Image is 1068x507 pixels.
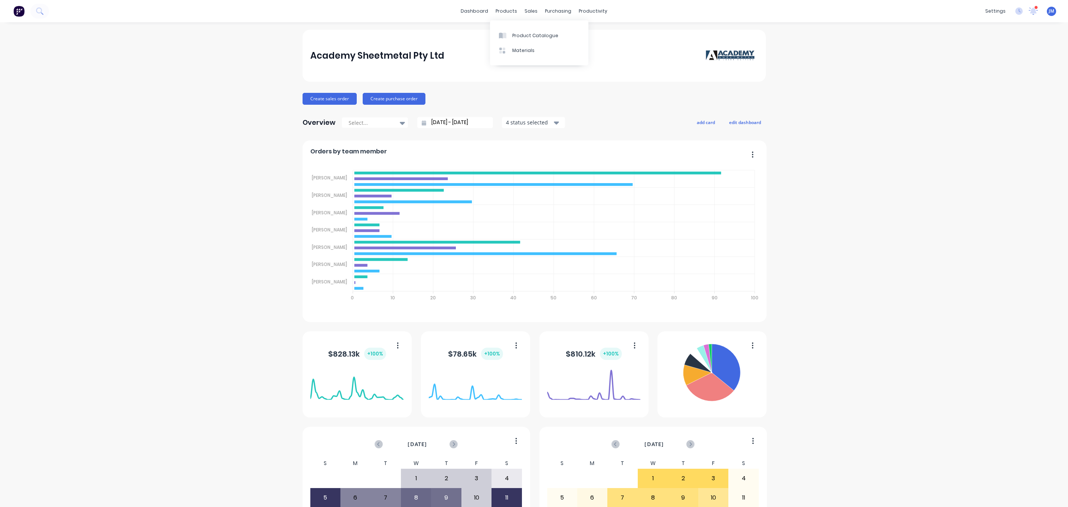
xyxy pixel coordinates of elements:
span: Orders by team member [310,147,387,156]
button: Create purchase order [363,93,425,105]
tspan: [PERSON_NAME] [312,279,347,285]
div: Materials [512,47,535,54]
div: + 100 % [600,348,622,360]
tspan: [PERSON_NAME] [312,209,347,215]
div: 4 status selected [506,118,553,126]
div: 9 [668,488,698,507]
a: Materials [490,43,588,58]
tspan: [PERSON_NAME] [312,244,347,250]
div: 6 [341,488,370,507]
tspan: [PERSON_NAME] [312,192,347,198]
tspan: [PERSON_NAME] [312,261,347,267]
div: 3 [462,469,491,488]
tspan: 60 [591,295,597,301]
div: 5 [547,488,577,507]
tspan: 40 [510,295,516,301]
div: 3 [699,469,728,488]
button: add card [692,117,720,127]
div: Product Catalogue [512,32,558,39]
div: $ 810.12k [566,348,622,360]
div: productivity [575,6,611,17]
div: M [340,458,371,469]
div: 2 [668,469,698,488]
span: [DATE] [644,440,664,448]
div: purchasing [541,6,575,17]
div: 6 [578,488,607,507]
img: Academy Sheetmetal Pty Ltd [706,50,758,61]
div: W [638,458,668,469]
tspan: 30 [470,295,476,301]
button: edit dashboard [724,117,766,127]
div: 8 [638,488,668,507]
div: products [492,6,521,17]
div: 7 [608,488,637,507]
div: S [310,458,340,469]
div: 4 [729,469,758,488]
div: $ 828.13k [328,348,386,360]
tspan: 80 [671,295,677,301]
tspan: 100 [751,295,758,301]
tspan: 20 [430,295,436,301]
div: 7 [371,488,401,507]
a: Product Catalogue [490,28,588,43]
tspan: [PERSON_NAME] [312,175,347,181]
div: 4 [492,469,522,488]
tspan: 90 [712,295,718,301]
div: 5 [310,488,340,507]
div: + 100 % [364,348,386,360]
div: T [431,458,461,469]
a: dashboard [457,6,492,17]
div: sales [521,6,541,17]
div: M [577,458,608,469]
div: 1 [638,469,668,488]
div: Overview [303,115,336,130]
tspan: 50 [551,295,556,301]
img: Factory [13,6,25,17]
div: 2 [431,469,461,488]
div: F [698,458,729,469]
button: 4 status selected [502,117,565,128]
div: S [728,458,759,469]
div: S [491,458,522,469]
div: T [370,458,401,469]
div: + 100 % [481,348,503,360]
tspan: 0 [351,295,354,301]
span: JM [1049,8,1054,14]
div: T [607,458,638,469]
div: 11 [492,488,522,507]
tspan: 10 [391,295,395,301]
tspan: 70 [631,295,637,301]
div: S [547,458,577,469]
div: W [401,458,431,469]
div: 10 [462,488,491,507]
div: settings [982,6,1009,17]
div: 8 [401,488,431,507]
span: [DATE] [408,440,427,448]
div: 9 [431,488,461,507]
div: F [461,458,492,469]
div: T [668,458,698,469]
div: 11 [729,488,758,507]
div: 10 [699,488,728,507]
div: 1 [401,469,431,488]
div: $ 78.65k [448,348,503,360]
button: Create sales order [303,93,357,105]
tspan: [PERSON_NAME] [312,227,347,233]
div: Academy Sheetmetal Pty Ltd [310,48,444,63]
